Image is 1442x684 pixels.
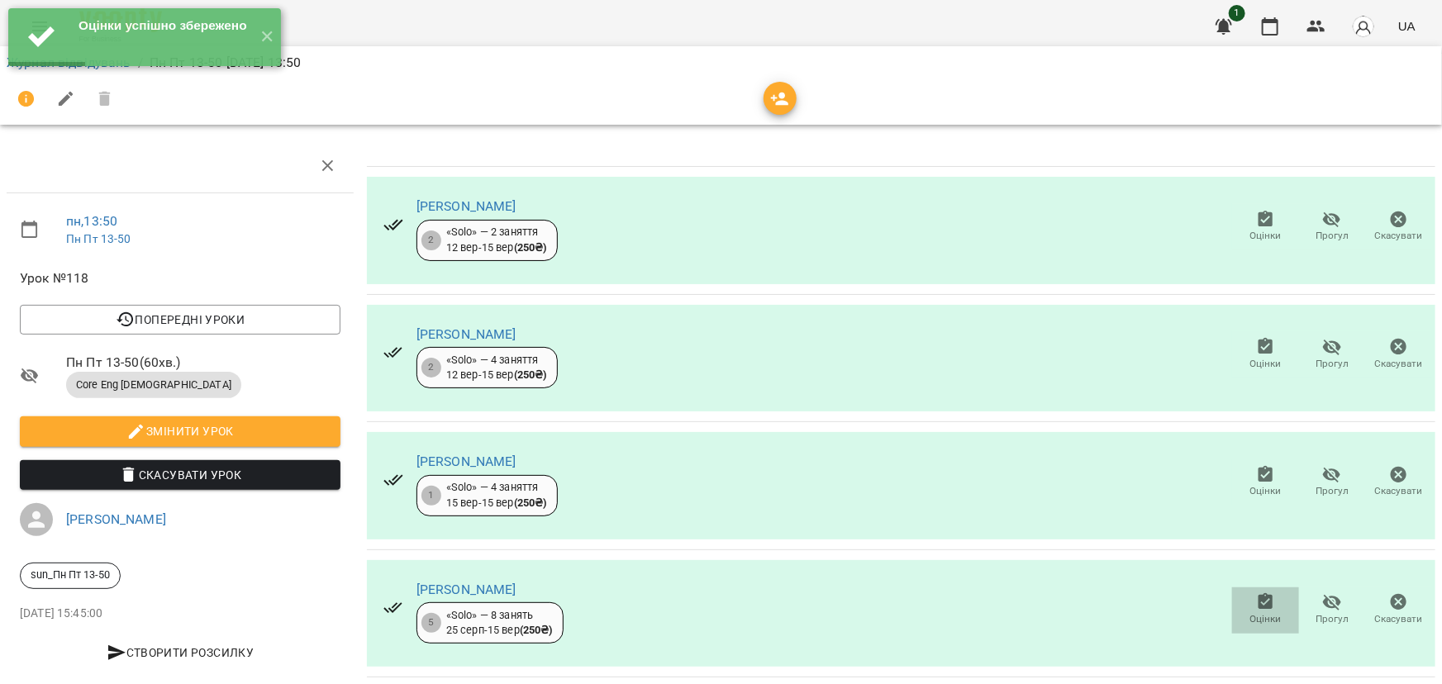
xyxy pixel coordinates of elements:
b: ( 250 ₴ ) [514,241,547,254]
nav: breadcrumb [7,53,1435,73]
span: Скасувати [1375,357,1423,371]
span: Скасувати [1375,229,1423,243]
b: ( 250 ₴ ) [514,496,547,509]
b: ( 250 ₴ ) [520,624,553,636]
span: Core Eng [DEMOGRAPHIC_DATA] [66,378,241,392]
button: Прогул [1299,587,1366,634]
div: 5 [421,613,441,633]
div: 2 [421,358,441,378]
button: Скасувати [1365,204,1432,250]
span: Оцінки [1249,357,1281,371]
button: UA [1392,11,1422,41]
button: Оцінки [1232,331,1299,378]
button: Оцінки [1232,587,1299,634]
button: Оцінки [1232,459,1299,506]
span: Скасувати Урок [33,465,327,485]
button: Прогул [1299,204,1366,250]
div: 2 [421,230,441,250]
button: Прогул [1299,331,1366,378]
a: [PERSON_NAME] [416,454,516,469]
div: Оцінки успішно збережено [79,17,248,35]
button: Змінити урок [20,416,340,446]
span: Скасувати [1375,612,1423,626]
div: «Solo» — 8 занять 25 серп - 15 вер [446,608,553,639]
a: [PERSON_NAME] [416,582,516,597]
span: Прогул [1316,484,1349,498]
span: Пн Пт 13-50 ( 60 хв. ) [66,353,340,373]
span: Скасувати [1375,484,1423,498]
span: Оцінки [1249,612,1281,626]
button: Скасувати [1365,331,1432,378]
a: [PERSON_NAME] [416,326,516,342]
span: Урок №118 [20,268,340,288]
span: Оцінки [1249,229,1281,243]
span: Оцінки [1249,484,1281,498]
button: Скасувати [1365,587,1432,634]
a: [PERSON_NAME] [66,511,166,527]
button: Попередні уроки [20,305,340,335]
a: Пн Пт 13-50 [66,232,131,245]
button: Прогул [1299,459,1366,506]
span: Створити розсилку [26,643,334,663]
b: ( 250 ₴ ) [514,368,547,381]
div: «Solo» — 4 заняття 12 вер - 15 вер [446,353,547,383]
button: Скасувати [1365,459,1432,506]
span: sun_Пн Пт 13-50 [21,568,120,582]
span: Прогул [1316,612,1349,626]
span: UA [1398,17,1416,35]
span: Попередні уроки [33,310,327,330]
div: «Solo» — 4 заняття 15 вер - 15 вер [446,480,547,511]
span: 1 [1229,5,1245,21]
button: Оцінки [1232,204,1299,250]
div: 1 [421,486,441,506]
a: пн , 13:50 [66,213,117,229]
div: sun_Пн Пт 13-50 [20,563,121,589]
span: Прогул [1316,229,1349,243]
img: avatar_s.png [1352,15,1375,38]
div: «Solo» — 2 заняття 12 вер - 15 вер [446,225,547,255]
span: Змінити урок [33,421,327,441]
a: [PERSON_NAME] [416,198,516,214]
span: Прогул [1316,357,1349,371]
p: [DATE] 15:45:00 [20,606,340,622]
button: Скасувати Урок [20,460,340,490]
button: Створити розсилку [20,638,340,667]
